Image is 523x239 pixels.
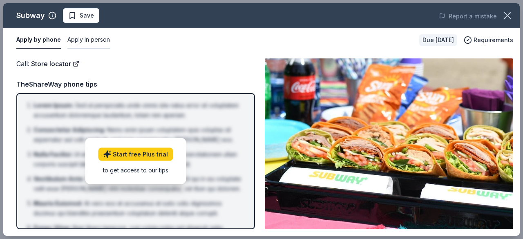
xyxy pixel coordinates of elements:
[34,224,71,231] span: Donec Vitae :
[16,58,255,69] div: Call :
[80,11,94,20] span: Save
[474,35,513,45] span: Requirements
[16,9,45,22] div: Subway
[265,58,513,229] img: Image for Subway
[67,31,110,49] button: Apply in person
[34,125,243,145] li: Nemo enim ipsam voluptatem quia voluptas sit aspernatur aut odit aut fugit, sed quia consequuntur...
[34,175,84,182] span: Vestibulum Ante :
[34,174,243,194] li: Quis autem vel eum iure reprehenderit qui in ea voluptate velit esse [PERSON_NAME] nihil molestia...
[98,166,173,174] div: to get access to our tips
[63,8,99,23] button: Save
[419,34,457,46] div: Due [DATE]
[34,151,72,158] span: Nulla Facilisi :
[16,31,61,49] button: Apply by phone
[34,101,243,120] li: Sed ut perspiciatis unde omnis iste natus error sit voluptatem accusantium doloremque laudantium,...
[34,126,105,133] span: Consectetur Adipiscing :
[31,58,79,69] a: Store locator
[16,79,255,89] div: TheShareWay phone tips
[464,35,513,45] button: Requirements
[34,200,83,207] span: Mauris Euismod :
[34,199,243,218] li: At vero eos et accusamus et iusto odio dignissimos ducimus qui blanditiis praesentium voluptatum ...
[34,150,243,169] li: Ut enim ad minima veniam, quis nostrum exercitationem ullam corporis suscipit laboriosam, nisi ut...
[98,148,173,161] a: Start free Plus trial
[439,11,497,21] button: Report a mistake
[34,102,74,109] span: Lorem Ipsum :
